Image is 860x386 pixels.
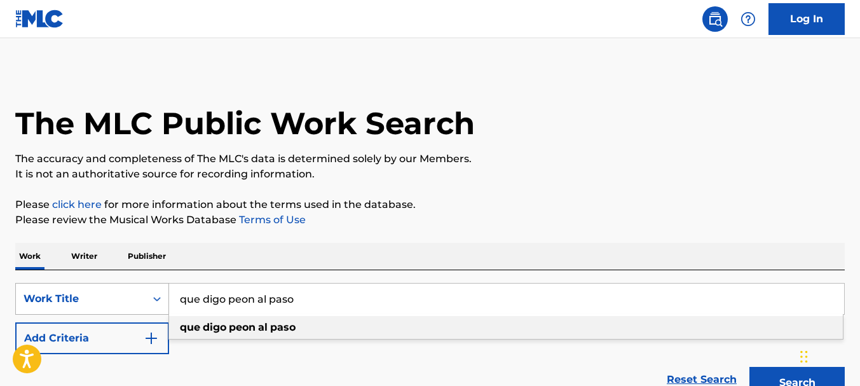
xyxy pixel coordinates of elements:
div: Help [735,6,761,32]
p: It is not an authoritative source for recording information. [15,167,845,182]
h1: The MLC Public Work Search [15,104,475,142]
p: Please review the Musical Works Database [15,212,845,228]
strong: paso [270,321,296,333]
iframe: Chat Widget [796,325,860,386]
p: Writer [67,243,101,270]
p: The accuracy and completeness of The MLC's data is determined solely by our Members. [15,151,845,167]
a: Log In [768,3,845,35]
a: Terms of Use [236,214,306,226]
strong: que [180,321,200,333]
img: MLC Logo [15,10,64,28]
strong: digo [203,321,226,333]
p: Publisher [124,243,170,270]
strong: peon [229,321,256,333]
img: help [741,11,756,27]
div: Work Title [24,291,138,307]
p: Work [15,243,44,270]
strong: al [258,321,268,333]
img: search [707,11,723,27]
a: Public Search [702,6,728,32]
div: Widget de chat [796,325,860,386]
p: Please for more information about the terms used in the database. [15,197,845,212]
img: 9d2ae6d4665cec9f34b9.svg [144,331,159,346]
button: Add Criteria [15,322,169,354]
a: click here [52,198,102,210]
div: Arrastrar [800,338,808,376]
